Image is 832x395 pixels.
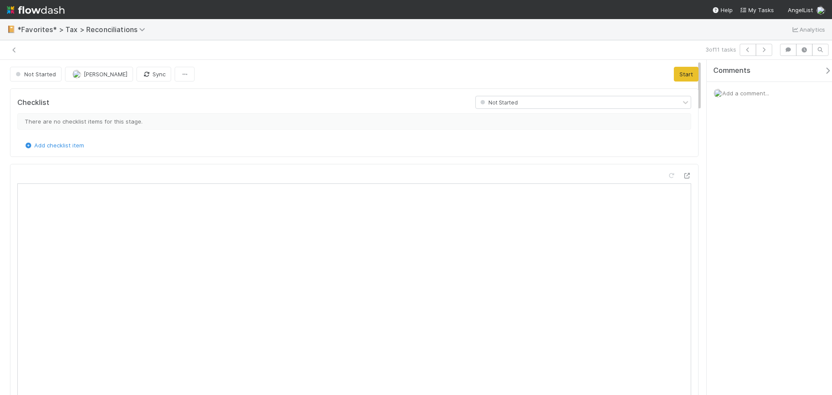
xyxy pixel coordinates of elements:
span: AngelList [788,7,813,13]
span: 3 of 11 tasks [705,45,736,54]
img: avatar_cfa6ccaa-c7d9-46b3-b608-2ec56ecf97ad.png [714,89,722,98]
span: Comments [713,66,751,75]
img: logo-inverted-e16ddd16eac7371096b0.svg [7,3,65,17]
h5: Checklist [17,98,49,107]
span: My Tasks [740,7,774,13]
a: My Tasks [740,6,774,14]
a: Add checklist item [24,142,84,149]
button: [PERSON_NAME] [65,67,133,82]
div: There are no checklist items for this stage. [17,113,691,130]
span: Not Started [478,99,518,106]
a: Analytics [791,24,825,35]
img: avatar_cfa6ccaa-c7d9-46b3-b608-2ec56ecf97ad.png [816,6,825,15]
button: Start [674,67,699,82]
span: Add a comment... [722,90,769,97]
span: 📔 [7,26,16,33]
span: *Favorites* > Tax > Reconciliations [17,25,149,34]
div: Help [712,6,733,14]
span: [PERSON_NAME] [84,71,127,78]
button: Sync [136,67,171,82]
img: avatar_cfa6ccaa-c7d9-46b3-b608-2ec56ecf97ad.png [72,70,81,78]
